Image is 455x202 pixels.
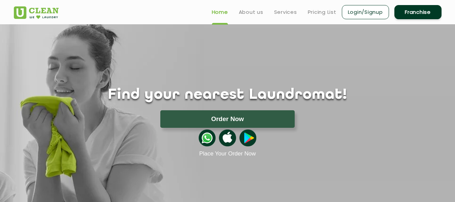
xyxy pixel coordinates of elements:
[274,8,297,16] a: Services
[239,129,256,146] img: playstoreicon.png
[160,110,295,128] button: Order Now
[308,8,336,16] a: Pricing List
[342,5,389,19] a: Login/Signup
[9,87,447,104] h1: Find your nearest Laundromat!
[199,129,216,146] img: whatsappicon.png
[14,6,59,19] img: UClean Laundry and Dry Cleaning
[212,8,228,16] a: Home
[394,5,442,19] a: Franchise
[199,150,256,157] a: Place Your Order Now
[239,8,263,16] a: About us
[219,129,236,146] img: apple-icon.png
